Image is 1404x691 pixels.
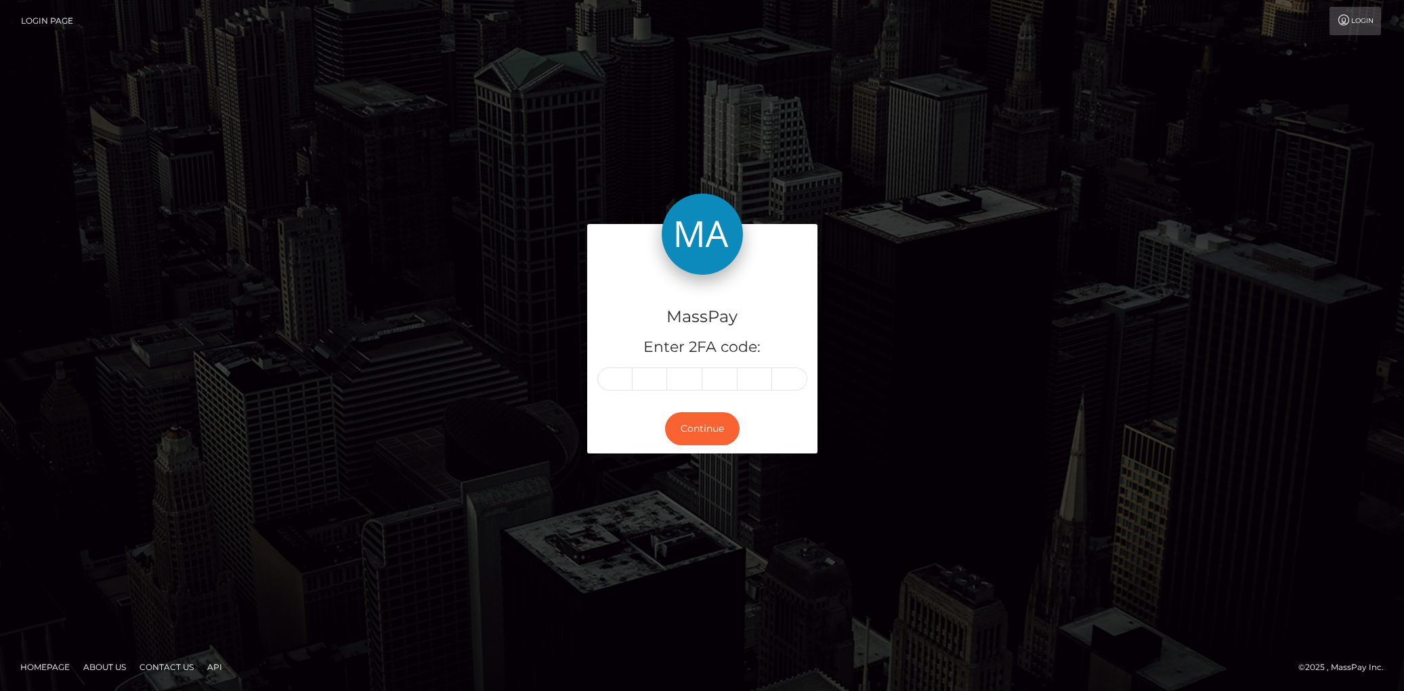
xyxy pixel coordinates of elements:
[597,305,807,329] h4: MassPay
[662,194,743,275] img: MassPay
[134,656,199,677] a: Contact Us
[78,656,131,677] a: About Us
[202,656,228,677] a: API
[597,337,807,358] h5: Enter 2FA code:
[1329,7,1381,35] a: Login
[21,7,73,35] a: Login Page
[15,656,75,677] a: Homepage
[665,412,740,445] button: Continue
[1298,660,1394,675] div: © 2025 , MassPay Inc.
